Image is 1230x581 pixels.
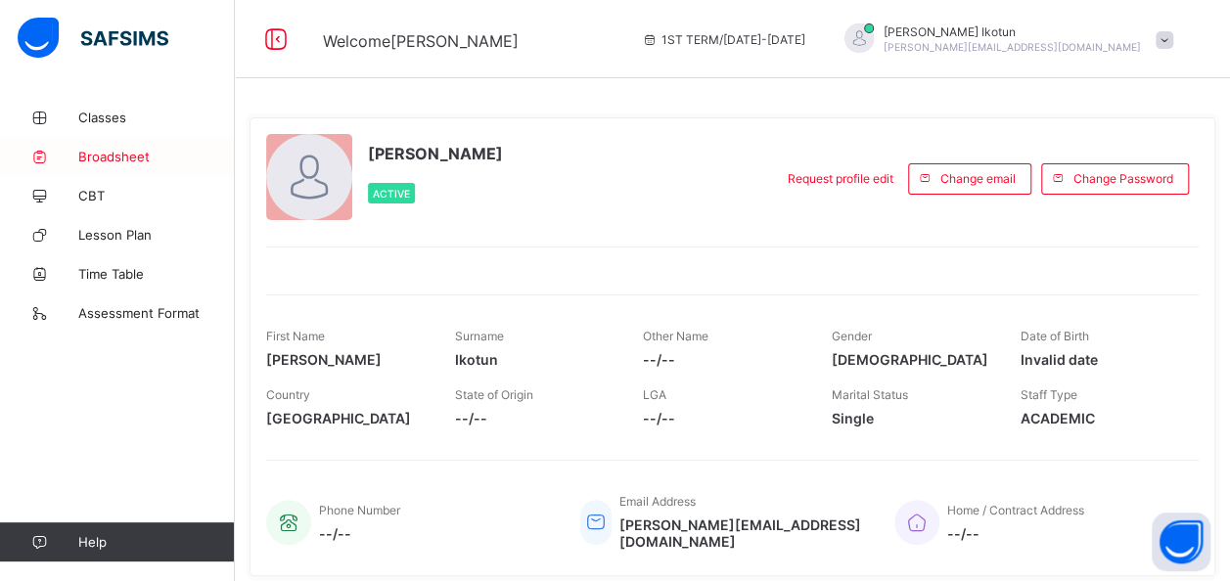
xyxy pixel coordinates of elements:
[373,188,410,200] span: Active
[266,351,426,368] span: [PERSON_NAME]
[18,18,168,59] img: safsims
[947,503,1084,517] span: Home / Contract Address
[832,410,991,426] span: Single
[832,387,908,402] span: Marital Status
[1020,329,1088,343] span: Date of Birth
[947,525,1084,542] span: --/--
[319,503,400,517] span: Phone Number
[266,387,310,402] span: Country
[788,171,893,186] span: Request profile edit
[643,387,666,402] span: LGA
[455,351,615,368] span: Ikotun
[1152,513,1210,571] button: Open asap
[832,351,991,368] span: [DEMOGRAPHIC_DATA]
[884,41,1141,53] span: [PERSON_NAME][EMAIL_ADDRESS][DOMAIN_NAME]
[1073,171,1173,186] span: Change Password
[455,410,615,426] span: --/--
[78,227,235,243] span: Lesson Plan
[323,31,519,51] span: Welcome [PERSON_NAME]
[368,144,503,163] span: [PERSON_NAME]
[78,266,235,282] span: Time Table
[643,329,708,343] span: Other Name
[455,387,533,402] span: State of Origin
[78,149,235,164] span: Broadsheet
[78,534,234,550] span: Help
[455,329,504,343] span: Surname
[832,329,872,343] span: Gender
[78,188,235,203] span: CBT
[619,516,865,550] span: [PERSON_NAME][EMAIL_ADDRESS][DOMAIN_NAME]
[266,329,325,343] span: First Name
[1020,387,1076,402] span: Staff Type
[266,410,426,426] span: [GEOGRAPHIC_DATA]
[642,32,805,47] span: session/term information
[78,110,235,125] span: Classes
[825,23,1183,56] div: JosephineIkotun
[1020,351,1179,368] span: Invalid date
[884,24,1141,39] span: [PERSON_NAME] Ikotun
[78,305,235,321] span: Assessment Format
[643,410,802,426] span: --/--
[619,494,696,509] span: Email Address
[319,525,400,542] span: --/--
[940,171,1016,186] span: Change email
[1020,410,1179,426] span: ACADEMIC
[643,351,802,368] span: --/--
